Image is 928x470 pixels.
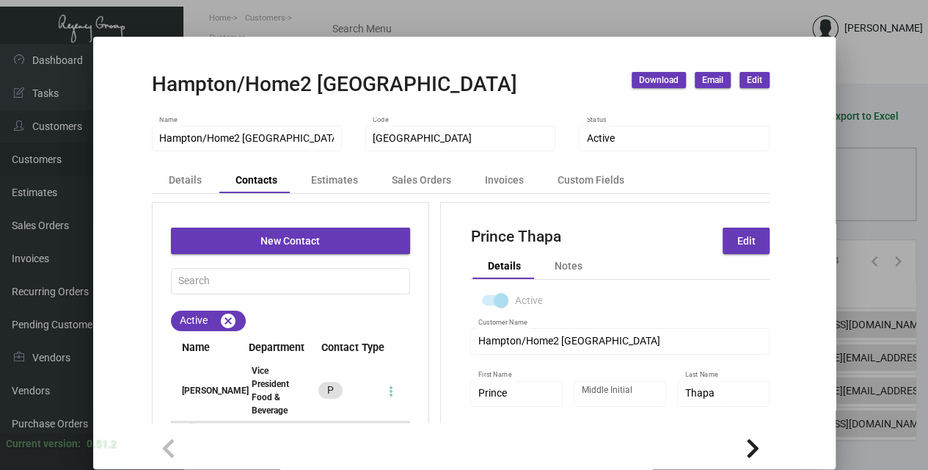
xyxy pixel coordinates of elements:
[252,364,290,417] div: Vice President Food & Beverage
[171,384,231,397] div: [PERSON_NAME]
[392,173,451,188] div: Sales Orders
[171,311,246,331] mat-chip: Active
[260,235,320,247] span: New Contact
[485,173,524,188] div: Invoices
[558,173,624,188] div: Custom Fields
[470,228,560,248] h4: Prince Thapa
[318,382,343,399] mat-chip: P
[87,436,116,452] div: 0.51.2
[171,228,411,254] button: New Contact
[171,340,231,356] span: Name
[587,132,615,144] span: Active
[152,72,517,97] h2: Hampton/Home2 [GEOGRAPHIC_DATA]
[310,340,410,356] span: Contact Type
[6,436,81,452] div: Current version:
[178,275,403,287] input: Search
[747,74,762,87] span: Edit
[169,173,202,188] div: Details
[311,173,358,188] div: Estimates
[235,173,277,188] div: Contacts
[171,421,231,447] div: Prince Thapa
[737,235,756,247] span: Edit
[554,258,582,274] div: Notes
[514,292,542,309] span: Active
[487,258,520,274] div: Details
[739,72,770,88] button: Edit
[702,74,723,87] span: Email
[219,312,237,330] mat-icon: cancel
[695,72,731,88] button: Email
[723,228,770,254] button: Edit
[632,72,686,88] button: Download
[252,421,290,447] div: General Manager
[639,74,679,87] span: Download
[238,340,298,356] span: Department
